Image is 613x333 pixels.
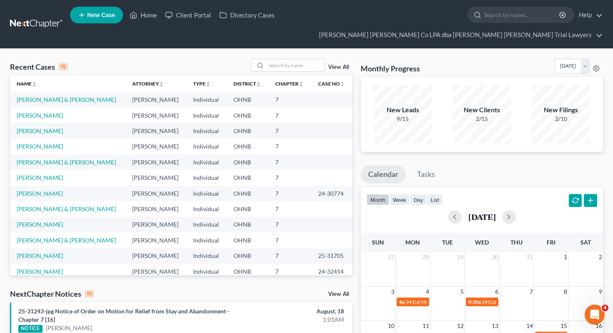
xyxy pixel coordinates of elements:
[186,186,226,201] td: Individual
[427,194,443,205] button: list
[126,217,187,232] td: [PERSON_NAME]
[367,194,389,205] button: month
[17,190,63,197] a: [PERSON_NAME]
[227,170,269,185] td: OHNB
[126,170,187,185] td: [PERSON_NAME]
[17,174,63,181] a: [PERSON_NAME]
[227,201,269,217] td: OHNB
[269,232,312,248] td: 7
[17,205,116,212] a: [PERSON_NAME] & [PERSON_NAME]
[227,217,269,232] td: OHNB
[361,165,406,184] a: Calendar
[10,62,68,72] div: Recent Cases
[17,237,116,244] a: [PERSON_NAME] & [PERSON_NAME]
[563,287,568,297] span: 8
[389,194,410,205] button: week
[406,299,531,305] span: 341(a) Meeting for [PERSON_NAME] & [PERSON_NAME]
[456,252,465,262] span: 29
[227,248,269,264] td: OHNB
[491,321,499,331] span: 13
[269,139,312,154] td: 7
[460,287,465,297] span: 5
[17,159,116,166] a: [PERSON_NAME] & [PERSON_NAME]
[269,186,312,201] td: 7
[227,154,269,170] td: OHNB
[269,154,312,170] td: 7
[484,7,560,23] input: Search by name...
[126,154,187,170] td: [PERSON_NAME]
[595,321,603,331] span: 16
[193,81,211,87] a: Typeunfold_more
[186,232,226,248] td: Individual
[525,321,534,331] span: 14
[126,186,187,201] td: [PERSON_NAME]
[85,290,94,298] div: 10
[494,287,499,297] span: 6
[410,165,442,184] a: Tasks
[269,108,312,123] td: 7
[422,321,430,331] span: 11
[387,321,395,331] span: 10
[241,315,344,324] div: 1:01AM
[126,201,187,217] td: [PERSON_NAME]
[17,221,63,228] a: [PERSON_NAME]
[482,299,590,305] span: 341(a) Meeting of Creditors for [PERSON_NAME]
[585,305,605,325] iframe: Intercom live chat
[186,92,226,107] td: Individual
[17,127,63,134] a: [PERSON_NAME]
[318,81,345,87] a: Case Nounfold_more
[269,217,312,232] td: 7
[598,287,603,297] span: 9
[206,82,211,87] i: unfold_more
[315,28,603,43] a: [PERSON_NAME] [PERSON_NAME] Co LPA dba [PERSON_NAME] [PERSON_NAME] Trial Lawyers
[510,239,523,246] span: Thu
[126,248,187,264] td: [PERSON_NAME]
[10,289,94,299] div: NextChapter Notices
[563,252,568,262] span: 1
[17,112,63,119] a: [PERSON_NAME]
[227,186,269,201] td: OHNB
[532,115,590,123] div: 2/10
[227,108,269,123] td: OHNB
[312,186,352,201] td: 24-30774
[186,123,226,139] td: Individual
[532,105,590,115] div: New Filings
[18,308,229,323] a: 25-31243-jpg Notice of Order on Motion for Relief from Stay and Abandonment - Chapter 7 [16]
[312,264,352,279] td: 24-32414
[269,170,312,185] td: 7
[132,81,164,87] a: Attorneyunfold_more
[491,252,499,262] span: 30
[126,139,187,154] td: [PERSON_NAME]
[399,299,405,305] span: 4p
[17,96,116,103] a: [PERSON_NAME] & [PERSON_NAME]
[161,8,215,23] a: Client Portal
[529,287,534,297] span: 7
[361,63,420,73] h3: Monthly Progress
[560,321,568,331] span: 15
[126,108,187,123] td: [PERSON_NAME]
[241,307,344,315] div: August, 18
[442,239,453,246] span: Tue
[126,264,187,279] td: [PERSON_NAME]
[580,239,591,246] span: Sat
[186,201,226,217] td: Individual
[17,81,37,87] a: Nameunfold_more
[372,239,384,246] span: Sun
[328,291,349,297] a: View All
[32,82,37,87] i: unfold_more
[126,232,187,248] td: [PERSON_NAME]
[227,123,269,139] td: OHNB
[17,252,63,259] a: [PERSON_NAME]
[328,64,349,70] a: View All
[275,81,304,87] a: Chapterunfold_more
[340,82,345,87] i: unfold_more
[215,8,279,23] a: Directory Cases
[126,92,187,107] td: [PERSON_NAME]
[159,82,164,87] i: unfold_more
[18,325,43,333] div: NOTICE
[269,248,312,264] td: 7
[227,264,269,279] td: OHNB
[475,239,489,246] span: Wed
[126,123,187,139] td: [PERSON_NAME]
[186,217,226,232] td: Individual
